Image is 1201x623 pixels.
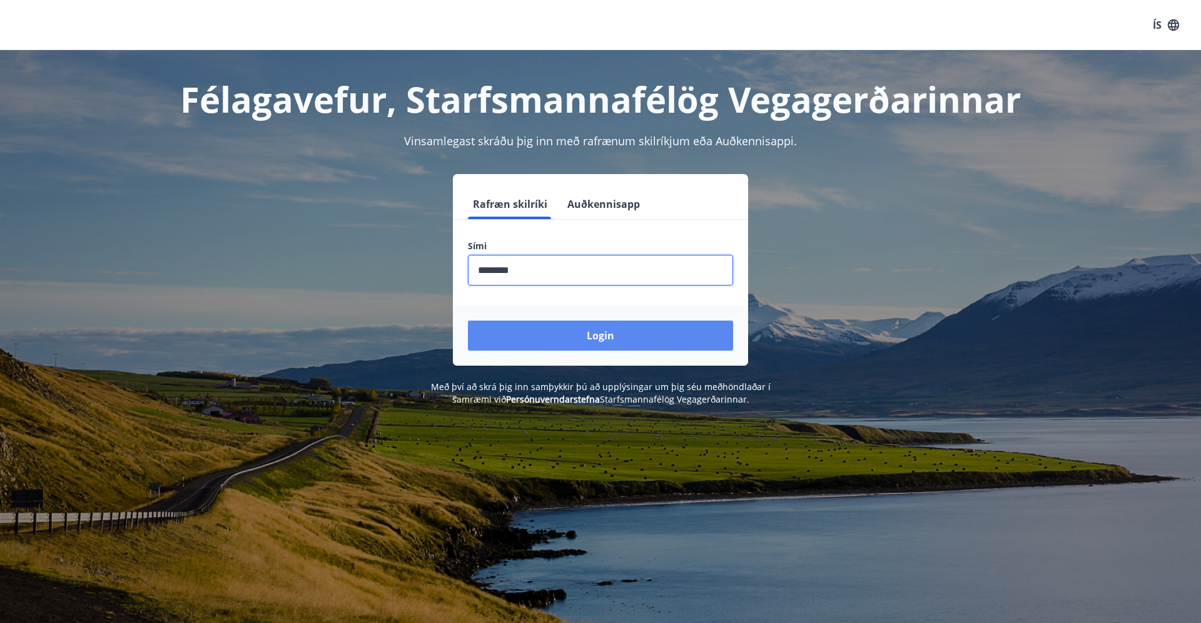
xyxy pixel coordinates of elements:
[404,133,797,148] span: Vinsamlegast skráðu þig inn með rafrænum skilríkjum eða Auðkennisappi.
[1146,14,1186,36] button: ÍS
[506,393,600,405] a: Persónuverndarstefna
[468,321,733,351] button: Login
[468,240,733,252] label: Sími
[562,189,645,219] button: Auðkennisapp
[431,381,771,405] span: Með því að skrá þig inn samþykkir þú að upplýsingar um þig séu meðhöndlaðar í samræmi við Starfsm...
[165,75,1036,123] h1: Félagavefur, Starfsmannafélög Vegagerðarinnar
[468,189,552,219] button: Rafræn skilríki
